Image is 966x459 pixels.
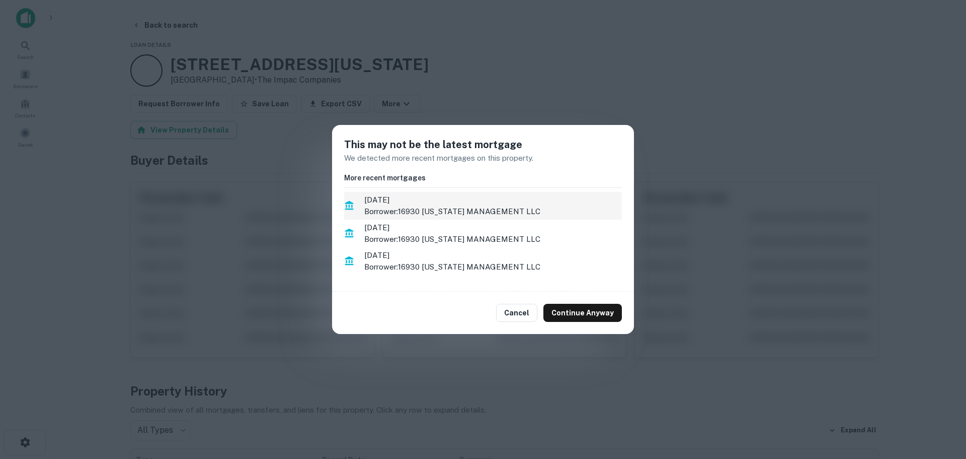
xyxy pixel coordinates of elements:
[364,261,622,273] p: Borrower: 16930 [US_STATE] MANAGEMENT LLC
[496,304,537,322] button: Cancel
[916,378,966,427] iframe: Chat Widget
[543,304,622,322] button: Continue Anyway
[364,222,622,234] span: [DATE]
[344,152,622,164] p: We detected more recent mortgages on this property.
[364,206,622,218] p: Borrower: 16930 [US_STATE] MANAGEMENT LLC
[364,233,622,245] p: Borrower: 16930 [US_STATE] MANAGEMENT LLC
[344,172,622,183] h6: More recent mortgages
[344,137,622,152] h5: This may not be the latest mortgage
[364,194,622,206] span: [DATE]
[364,249,622,261] span: [DATE]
